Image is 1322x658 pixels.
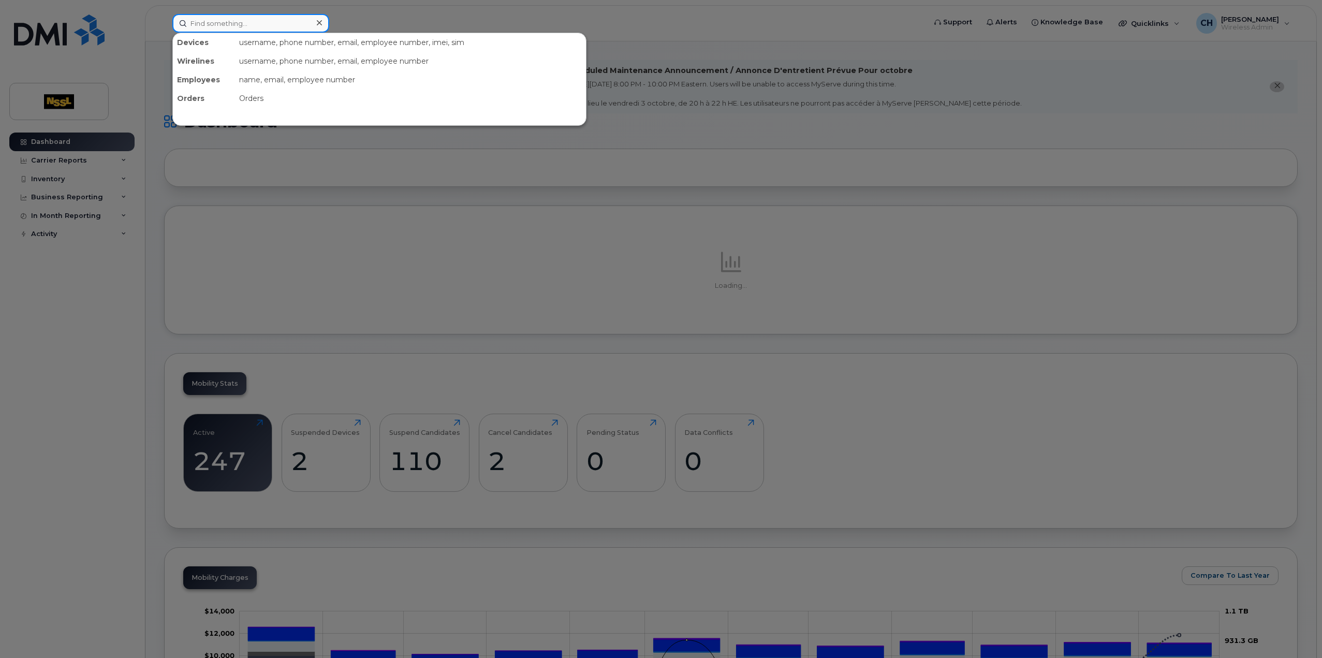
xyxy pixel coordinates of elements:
[173,89,235,108] div: Orders
[235,33,586,52] div: username, phone number, email, employee number, imei, sim
[235,89,586,108] div: Orders
[235,52,586,70] div: username, phone number, email, employee number
[235,70,586,89] div: name, email, employee number
[173,33,235,52] div: Devices
[173,52,235,70] div: Wirelines
[173,70,235,89] div: Employees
